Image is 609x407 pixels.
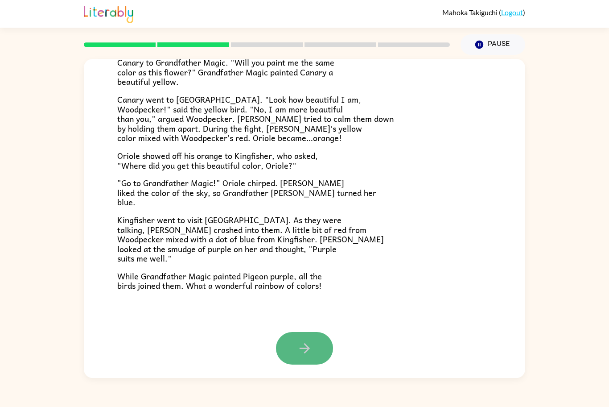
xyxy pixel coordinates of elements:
[117,93,394,144] span: Canary went to [GEOGRAPHIC_DATA]. "Look how beautiful I am, Woodpecker!" said the yellow bird. "N...
[117,37,334,88] span: Canary admired Woodpecker’s new color. She wanted to look beautiful, too. "This is my favorite fl...
[84,4,133,23] img: Literably
[117,176,376,208] span: "Go to Grandfather Magic!" Oriole chirped. [PERSON_NAME] liked the color of the sky, so Grandfath...
[442,8,499,17] span: Mahoka Takiguchi
[442,8,525,17] div: ( )
[117,213,384,265] span: Kingfisher went to visit [GEOGRAPHIC_DATA]. As they were talking, [PERSON_NAME] crashed into them...
[461,34,525,55] button: Pause
[117,270,322,292] span: While Grandfather Magic painted Pigeon purple, all the birds joined them. What a wonderful rainbo...
[117,149,318,172] span: Oriole showed off his orange to Kingfisher, who asked, "Where did you get this beautiful color, O...
[501,8,523,17] a: Logout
